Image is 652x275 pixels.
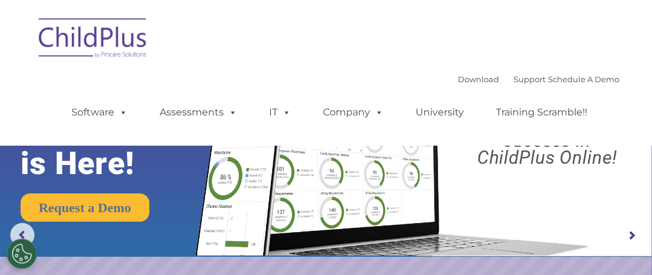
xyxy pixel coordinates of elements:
[59,100,140,125] a: Software
[403,100,476,125] a: University
[7,239,37,269] button: Cookies Settings
[458,74,499,84] a: Download
[513,74,546,84] a: Support
[21,74,229,181] rs-layer: The Future of ChildPlus is Here!
[311,100,396,125] a: Company
[451,82,644,166] rs-layer: Boost your productivity and streamline your success in ChildPlus Online!
[21,193,149,222] a: Request a Demo
[33,10,154,70] img: ChildPlus by Procare Solutions
[148,100,249,125] a: Assessments
[257,100,303,125] a: IT
[458,74,619,84] font: |
[484,100,599,125] a: Training Scramble!!
[548,74,619,84] a: Schedule A Demo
